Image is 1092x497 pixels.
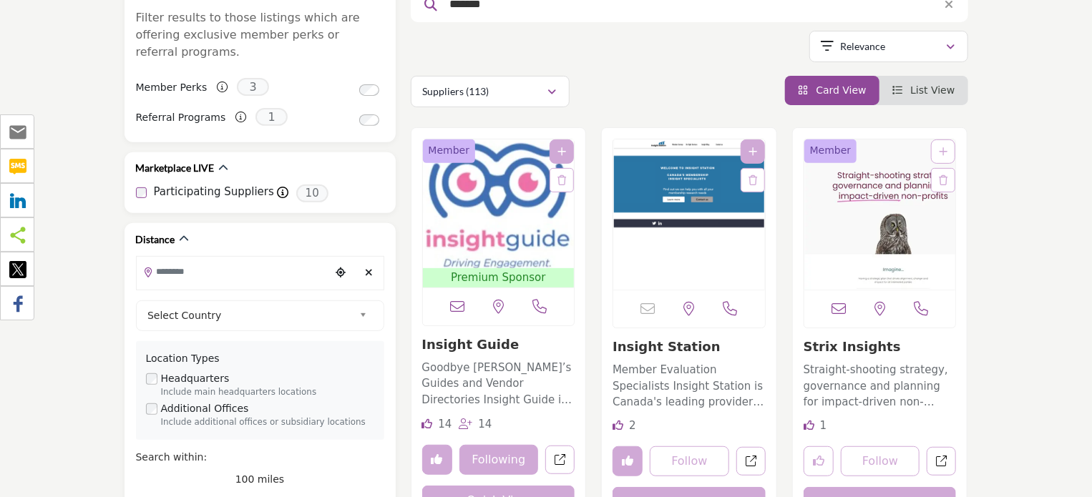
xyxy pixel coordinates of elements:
div: Choose your current location [330,257,351,288]
input: Participating Suppliers checkbox [136,187,147,198]
p: Filter results to those listings which are offering exclusive member perks or referral programs. [136,9,384,61]
span: List View [910,84,955,96]
button: Following [459,445,539,475]
span: 2 [629,419,636,432]
button: Relevance [809,31,968,62]
a: View List [892,84,955,96]
a: Open Listing in new tab [613,139,765,290]
span: 10 [296,184,328,202]
button: Like listing [804,446,834,476]
button: Follow [841,446,920,476]
p: Member Evaluation Specialists Insight Station is Canada's leading provider of member surveys and ... [613,362,766,410]
i: Likes [422,418,433,429]
h3: Strix Insights [804,339,957,355]
div: Include additional offices or subsidiary locations [161,416,374,429]
span: Select Country [147,307,354,324]
label: Member Perks [136,75,208,100]
button: Suppliers (113) [411,76,570,107]
a: Open strix-insights in new tab [927,447,956,476]
i: Likes [613,420,623,430]
div: Include main headquarters locations [161,386,374,399]
div: Followers [459,416,492,433]
a: View Card [798,84,867,96]
i: Like [804,420,814,430]
img: Insight Station [613,139,765,290]
div: Clear search location [359,257,380,288]
img: Strix Insights [804,139,956,290]
span: 1 [255,108,288,126]
span: 3 [237,78,269,96]
span: Member [429,143,470,158]
button: Unlike company [613,446,643,476]
h3: Insight Guide [422,337,575,353]
img: Insight Guide [423,139,575,268]
span: 14 [479,418,492,430]
div: Search within: [136,450,384,465]
p: Relevance [840,39,885,54]
a: Open Listing in new tab [804,139,956,290]
a: Add To List [749,146,757,157]
button: Unlike company [422,445,452,475]
a: Straight-shooting strategy, governance and planning for impact-driven non-profits Imagine… >> Hav... [804,358,957,410]
a: Open insight-guide in new tab [545,446,575,475]
a: Open insight-station in new tab [736,447,766,476]
label: Participating Suppliers [154,184,274,200]
a: Goodbye [PERSON_NAME]’s Guides and Vendor Directories Insight Guide is a business marketplace pla... [422,356,575,408]
span: 1 [820,419,827,432]
span: 14 [438,418,452,430]
label: Additional Offices [161,401,249,416]
input: Search Location [137,257,330,285]
a: Open Listing in new tab [423,139,575,287]
span: Card View [816,84,866,96]
a: Add To List [557,146,566,157]
p: Goodbye [PERSON_NAME]’s Guides and Vendor Directories Insight Guide is a business marketplace pla... [422,360,575,408]
a: Add To List [939,146,947,157]
button: Follow [650,446,729,476]
p: Straight-shooting strategy, governance and planning for impact-driven non-profits Imagine… >> Hav... [804,362,957,410]
a: Insight Station [613,339,721,354]
p: Suppliers (113) [423,84,489,99]
h3: Insight Station [613,339,766,355]
h2: Marketplace LIVE [136,161,215,175]
a: Insight Guide [422,337,520,352]
a: Strix Insights [804,339,901,354]
div: Location Types [146,351,374,366]
label: Headquarters [161,371,230,386]
span: 100 miles [235,473,285,485]
span: Premium Sponsor [426,270,572,286]
a: Member Evaluation Specialists Insight Station is Canada's leading provider of member surveys and ... [613,358,766,410]
li: List View [879,76,968,105]
input: Switch to Member Perks [359,84,379,96]
span: Member [810,143,852,158]
li: Card View [785,76,879,105]
label: Referral Programs [136,105,226,130]
h2: Distance [136,232,175,247]
input: Switch to Referral Programs [359,114,379,126]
